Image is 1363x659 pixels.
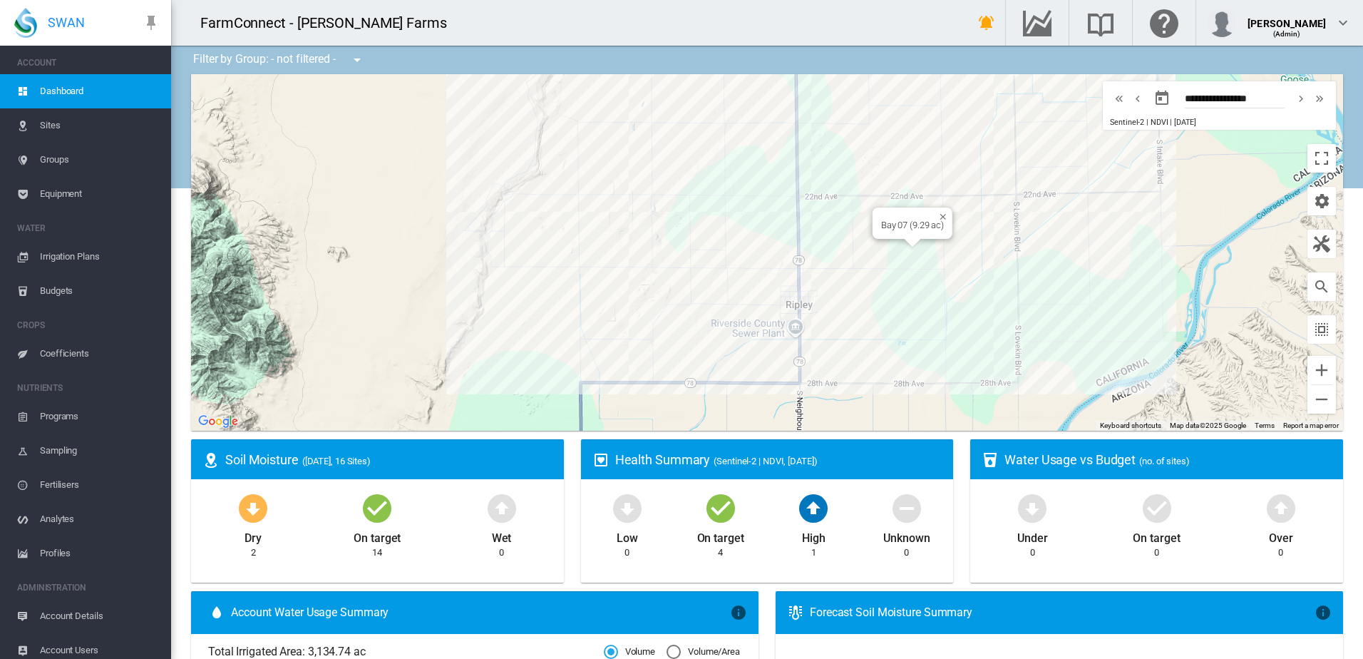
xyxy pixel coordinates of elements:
[40,337,160,371] span: Coefficients
[499,546,504,559] div: 0
[787,604,804,621] md-icon: icon-thermometer-lines
[610,491,644,525] md-icon: icon-arrow-down-bold-circle
[354,525,401,546] div: On target
[1170,118,1195,127] span: | [DATE]
[17,217,160,240] span: WATER
[40,502,160,536] span: Analytes
[343,46,371,74] button: icon-menu-down
[195,412,242,431] a: Open this area in Google Maps (opens a new window)
[40,74,160,108] span: Dashboard
[978,14,995,31] md-icon: icon-bell-ring
[1100,421,1161,431] button: Keyboard shortcuts
[1208,9,1236,37] img: profile.jpg
[667,645,740,659] md-radio-button: Volume/Area
[1133,525,1180,546] div: On target
[1248,11,1326,25] div: [PERSON_NAME]
[40,240,160,274] span: Irrigation Plans
[14,8,37,38] img: SWAN-Landscape-Logo-Colour-drop.png
[718,546,723,559] div: 4
[40,599,160,633] span: Account Details
[1283,422,1339,429] a: Report a map error
[1307,187,1336,215] button: icon-cog
[1111,90,1127,107] md-icon: icon-chevron-double-left
[236,491,270,525] md-icon: icon-arrow-down-bold-circle
[1273,30,1301,38] span: (Admin)
[704,491,738,525] md-icon: icon-checkbox-marked-circle
[604,645,655,659] md-radio-button: Volume
[182,46,376,74] div: Filter by Group: - not filtered -
[934,208,944,218] button: Close
[17,51,160,74] span: ACCOUNT
[231,605,730,620] span: Account Water Usage Summary
[1313,321,1330,338] md-icon: icon-select-all
[1334,14,1352,31] md-icon: icon-chevron-down
[1030,546,1035,559] div: 0
[881,220,944,230] div: Bay 07 (9.29 ac)
[1307,385,1336,414] button: Zoom out
[40,468,160,502] span: Fertilisers
[195,412,242,431] img: Google
[810,605,1315,620] div: Forecast Soil Moisture Summary
[492,525,512,546] div: Wet
[40,274,160,308] span: Budgets
[1130,90,1146,107] md-icon: icon-chevron-left
[1292,90,1310,107] button: icon-chevron-right
[1293,90,1309,107] md-icon: icon-chevron-right
[1139,456,1190,466] span: (no. of sites)
[615,451,942,469] div: Health Summary
[1128,90,1147,107] button: icon-chevron-left
[1315,604,1332,621] md-icon: icon-information
[302,456,371,466] span: ([DATE], 16 Sites)
[890,491,924,525] md-icon: icon-minus-circle
[251,546,256,559] div: 2
[1310,90,1329,107] button: icon-chevron-double-right
[143,14,160,31] md-icon: icon-pin
[592,451,610,469] md-icon: icon-heart-box-outline
[1255,422,1275,429] a: Terms
[40,177,160,211] span: Equipment
[811,546,816,559] div: 1
[200,13,460,33] div: FarmConnect - [PERSON_NAME] Farms
[1278,546,1283,559] div: 0
[730,604,747,621] md-icon: icon-information
[904,546,909,559] div: 0
[372,546,382,559] div: 14
[202,451,220,469] md-icon: icon-map-marker-radius
[1084,14,1118,31] md-icon: Search the knowledge base
[883,525,930,546] div: Unknown
[982,451,999,469] md-icon: icon-cup-water
[1307,272,1336,301] button: icon-magnify
[360,491,394,525] md-icon: icon-checkbox-marked-circle
[1307,356,1336,384] button: Zoom in
[1170,422,1246,429] span: Map data ©2025 Google
[40,108,160,143] span: Sites
[40,434,160,468] span: Sampling
[1004,451,1332,469] div: Water Usage vs Budget
[17,377,160,399] span: NUTRIENTS
[1020,14,1054,31] md-icon: Go to the Data Hub
[40,143,160,177] span: Groups
[697,525,744,546] div: On target
[245,525,262,546] div: Dry
[796,491,830,525] md-icon: icon-arrow-up-bold-circle
[1140,491,1174,525] md-icon: icon-checkbox-marked-circle
[48,14,85,31] span: SWAN
[1110,90,1128,107] button: icon-chevron-double-left
[1307,315,1336,344] button: icon-select-all
[17,576,160,599] span: ADMINISTRATION
[208,604,225,621] md-icon: icon-water
[1313,193,1330,210] md-icon: icon-cog
[1312,90,1327,107] md-icon: icon-chevron-double-right
[349,51,366,68] md-icon: icon-menu-down
[1269,525,1293,546] div: Over
[1015,491,1049,525] md-icon: icon-arrow-down-bold-circle
[714,456,817,466] span: (Sentinel-2 | NDVI, [DATE])
[40,399,160,434] span: Programs
[802,525,825,546] div: High
[1307,144,1336,173] button: Toggle fullscreen view
[624,546,629,559] div: 0
[40,536,160,571] span: Profiles
[225,451,552,469] div: Soil Moisture
[972,9,1001,37] button: icon-bell-ring
[1110,118,1168,127] span: Sentinel-2 | NDVI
